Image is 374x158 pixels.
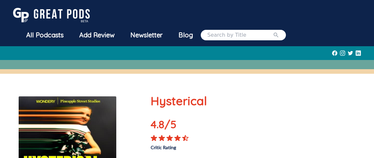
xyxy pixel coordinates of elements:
a: Newsletter [122,27,171,44]
p: Hysterical [151,92,353,110]
a: Blog [171,27,201,44]
img: GreatPods [13,8,90,22]
a: Add Review [71,27,122,44]
p: Critic Rating [151,141,252,151]
input: Search by Title [207,31,273,39]
p: 4.8 /5 [151,116,191,135]
a: All Podcasts [18,27,71,44]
